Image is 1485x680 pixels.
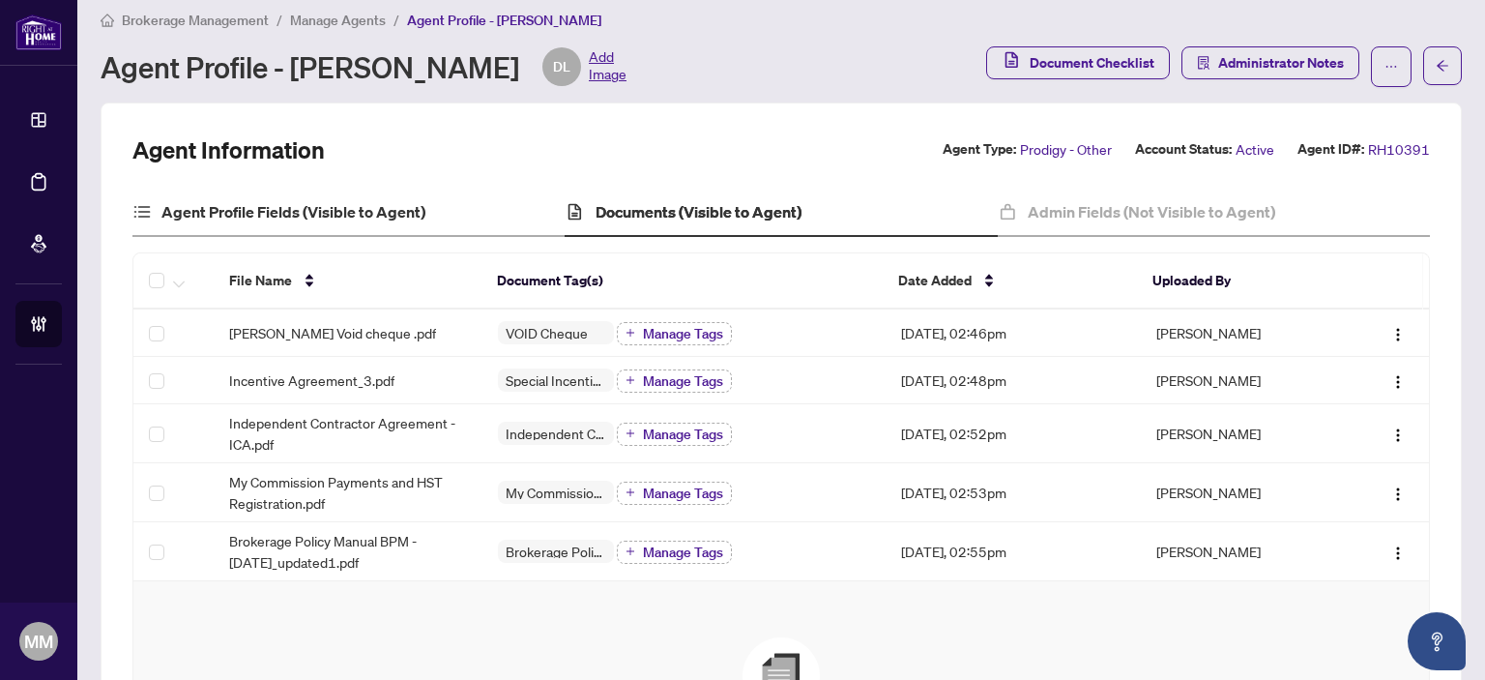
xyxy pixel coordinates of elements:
span: Manage Tags [643,374,723,388]
button: Logo [1383,418,1413,449]
span: home [101,14,114,27]
span: Manage Tags [643,327,723,340]
span: Manage Tags [643,546,723,559]
td: [DATE], 02:53pm [886,463,1141,522]
span: Incentive Agreement_3.pdf [229,370,394,391]
span: Brokerage Management [122,12,269,29]
span: Date Added [898,270,972,291]
span: Agent Profile - [PERSON_NAME] [407,12,601,29]
td: [DATE], 02:48pm [886,357,1141,404]
label: Agent Type: [943,138,1016,161]
span: Independent Contractor Agreement - ICA.pdf [229,412,467,455]
td: [DATE], 02:46pm [886,310,1141,357]
span: Active [1236,138,1274,161]
span: Brokerage Policy Manual BPM - [DATE]_updated1.pdf [229,530,467,573]
span: My Commission Payments and HST Registration.pdf [229,471,467,514]
button: Manage Tags [617,322,732,345]
td: [DATE], 02:52pm [886,404,1141,463]
label: Agent ID#: [1297,138,1364,161]
span: plus [626,547,635,556]
span: plus [626,488,635,497]
span: Manage Tags [643,428,723,441]
img: Logo [1390,327,1406,342]
span: DL [553,56,570,77]
span: Manage Agents [290,12,386,29]
span: Administrator Notes [1218,47,1344,78]
button: Manage Tags [617,541,732,564]
span: MM [24,628,53,655]
img: Logo [1390,487,1406,502]
th: Document Tag(s) [481,253,883,310]
span: RH10391 [1368,138,1430,161]
span: Brokerage Policy Manual [498,545,614,558]
button: Logo [1383,477,1413,508]
img: Logo [1390,428,1406,443]
span: Prodigy - Other [1020,138,1112,161]
label: Account Status: [1135,138,1232,161]
span: VOID Cheque [498,326,596,340]
span: ellipsis [1384,60,1398,74]
li: / [277,9,282,31]
h4: Agent Profile Fields (Visible to Agent) [161,200,425,223]
td: [PERSON_NAME] [1141,522,1343,581]
button: Document Checklist [986,46,1170,79]
button: Logo [1383,317,1413,348]
img: Logo [1390,546,1406,561]
th: File Name [214,253,481,310]
h4: Documents (Visible to Agent) [596,200,801,223]
button: Manage Tags [617,423,732,446]
h4: Admin Fields (Not Visible to Agent) [1028,200,1275,223]
td: [PERSON_NAME] [1141,357,1343,404]
span: arrow-left [1436,59,1449,73]
span: Add Image [589,47,626,86]
button: Logo [1383,365,1413,396]
span: [PERSON_NAME] Void cheque .pdf [229,322,436,343]
button: Manage Tags [617,370,732,393]
button: Manage Tags [617,482,732,505]
span: plus [626,328,635,338]
img: Logo [1390,374,1406,390]
td: [DATE], 02:55pm [886,522,1141,581]
span: Special Incentive Agreement [498,373,614,387]
td: [PERSON_NAME] [1141,310,1343,357]
button: Open asap [1408,612,1466,670]
span: Manage Tags [643,487,723,500]
td: [PERSON_NAME] [1141,404,1343,463]
span: solution [1197,56,1210,70]
span: Document Checklist [1030,47,1154,78]
td: [PERSON_NAME] [1141,463,1343,522]
button: Logo [1383,536,1413,567]
li: / [393,9,399,31]
button: Administrator Notes [1181,46,1359,79]
span: plus [626,429,635,438]
div: Agent Profile - [PERSON_NAME] [101,47,626,86]
span: plus [626,375,635,385]
img: logo [15,15,62,50]
span: File Name [229,270,292,291]
th: Date Added [883,253,1137,310]
th: Uploaded By [1137,253,1338,310]
h2: Agent Information [132,134,325,165]
span: My Commission Payments and HST Registration [498,486,614,499]
span: Independent Contractor Agreement [498,427,614,440]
